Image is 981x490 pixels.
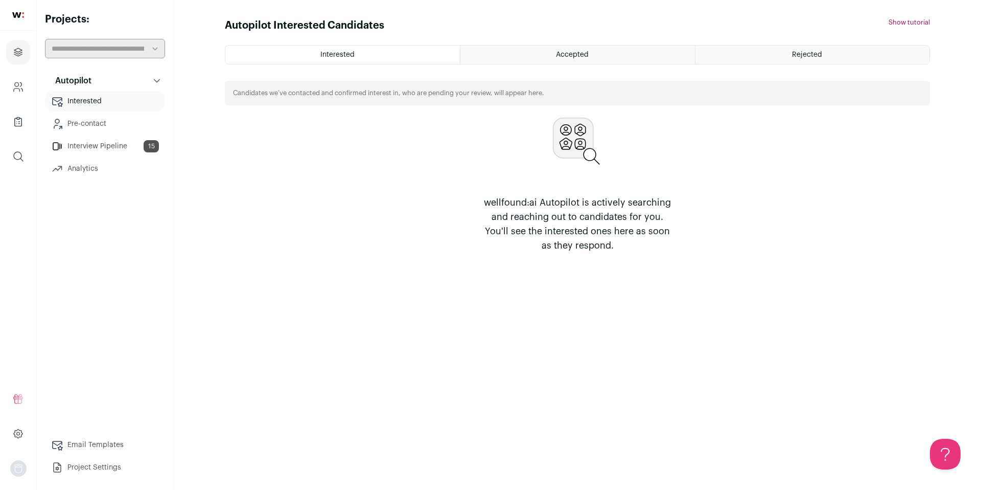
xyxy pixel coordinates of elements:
iframe: Toggle Customer Support [930,439,961,470]
a: Projects [6,40,30,64]
button: Open dropdown [10,460,27,477]
a: Email Templates [45,435,165,455]
a: Rejected [695,46,929,64]
span: Accepted [556,51,589,58]
img: nopic.png [10,460,27,477]
button: Autopilot [45,71,165,91]
h2: Projects: [45,12,165,27]
p: wellfound:ai Autopilot is actively searching and reaching out to candidates for you. You'll see t... [479,195,675,253]
h1: Autopilot Interested Candidates [225,18,384,33]
a: Analytics [45,159,165,179]
img: wellfound-shorthand-0d5821cbd27db2630d0214b213865d53afaa358527fdda9d0ea32b1df1b89c2c.svg [12,12,24,18]
a: Interview Pipeline15 [45,136,165,157]
a: Company and ATS Settings [6,75,30,99]
span: Rejected [792,51,822,58]
a: Company Lists [6,109,30,134]
p: Autopilot [49,75,91,87]
a: Interested [45,91,165,112]
p: Candidates we’ve contacted and confirmed interest in, who are pending your review, will appear here. [233,89,544,97]
span: 15 [144,140,159,152]
button: Show tutorial [889,18,930,27]
span: Interested [320,51,355,58]
a: Pre-contact [45,114,165,134]
a: Project Settings [45,457,165,478]
a: Accepted [460,46,694,64]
